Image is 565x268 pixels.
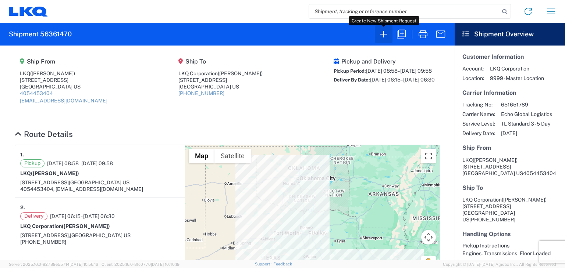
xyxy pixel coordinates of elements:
h5: Ship From [20,58,107,65]
span: Copyright © [DATE]-[DATE] Agistix Inc., All Rights Reserved [443,261,556,268]
a: [EMAIL_ADDRESS][DOMAIN_NAME] [20,98,107,104]
h5: Carrier Information [462,89,557,96]
span: ([PERSON_NAME]) [473,157,518,163]
span: Client: 2025.16.0-8fc0770 [102,262,180,267]
input: Shipment, tracking or reference number [309,4,500,18]
h5: Customer Information [462,53,557,60]
h2: Shipment 56361470 [9,30,72,39]
div: LKQ [20,70,107,77]
span: Carrier Name: [462,111,495,117]
a: [PHONE_NUMBER] [178,90,224,96]
span: Pickup [20,159,45,167]
h5: Pickup and Delivery [334,58,435,65]
a: Support [255,262,273,266]
span: Deliver By Date: [334,77,370,83]
span: Account: [462,65,484,72]
address: [GEOGRAPHIC_DATA] US [462,196,557,223]
span: LKQ [462,157,473,163]
span: Service Level: [462,120,495,127]
span: 651651789 [501,101,552,108]
address: [GEOGRAPHIC_DATA] US [462,157,557,177]
div: [GEOGRAPHIC_DATA] US [178,83,263,90]
div: LKQ Corporation [178,70,263,77]
header: Shipment Overview [455,23,565,46]
div: [STREET_ADDRESS] [178,77,263,83]
span: 4054453404 [523,170,556,176]
span: [STREET_ADDRESS] [462,164,511,170]
div: Engines, Transmissions - Floor Loaded [462,250,557,257]
span: 9999 - Master Location [490,75,544,82]
span: LKQ Corporation [490,65,544,72]
span: Pickup Period: [334,68,366,74]
span: [DATE] 10:56:16 [70,262,98,267]
span: [PHONE_NUMBER] [469,217,515,222]
span: [GEOGRAPHIC_DATA] US [70,232,131,238]
div: 4054453404, [EMAIL_ADDRESS][DOMAIN_NAME] [20,186,180,192]
span: Server: 2025.16.0-82789e55714 [9,262,98,267]
a: Feedback [273,262,292,266]
div: [STREET_ADDRESS] [20,77,107,83]
h5: Handling Options [462,231,557,238]
span: TL Standard 3 - 5 Day [501,120,552,127]
span: [DATE] [501,130,552,137]
h5: Ship From [462,144,557,151]
span: Echo Global Logistics [501,111,552,117]
span: LKQ Corporation [STREET_ADDRESS] [462,197,547,209]
span: ([PERSON_NAME]) [62,223,110,229]
strong: LKQ Corporation [20,223,110,229]
span: ([PERSON_NAME]) [30,70,75,76]
strong: 1. [20,150,24,159]
span: [DATE] 10:40:19 [151,262,180,267]
span: [DATE] 08:58 - [DATE] 09:58 [47,160,113,167]
button: Toggle fullscreen view [421,149,436,163]
span: [GEOGRAPHIC_DATA] US [69,180,129,185]
span: Delivery Date: [462,130,495,137]
span: ([PERSON_NAME]) [502,197,547,203]
span: [DATE] 06:15 - [DATE] 06:30 [50,213,115,220]
span: [DATE] 06:15 - [DATE] 06:30 [370,77,435,83]
h5: Ship To [462,184,557,191]
strong: LKQ [20,170,79,176]
a: 4054453404 [20,90,53,96]
div: [PHONE_NUMBER] [20,239,180,245]
span: [STREET_ADDRESS] [20,180,69,185]
span: [DATE] 08:58 - [DATE] 09:58 [366,68,432,74]
span: Location: [462,75,484,82]
span: ([PERSON_NAME]) [31,170,79,176]
a: Hide Details [15,130,73,139]
div: [GEOGRAPHIC_DATA] US [20,83,107,90]
span: ([PERSON_NAME]) [218,70,263,76]
span: Tracking No: [462,101,495,108]
button: Show street map [189,149,214,163]
span: Delivery [20,212,47,220]
button: Show satellite imagery [214,149,251,163]
button: Map camera controls [421,230,436,245]
h5: Ship To [178,58,263,65]
h6: Pickup Instructions [462,243,557,249]
strong: 2. [20,203,25,212]
span: [STREET_ADDRESS], [20,232,70,238]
